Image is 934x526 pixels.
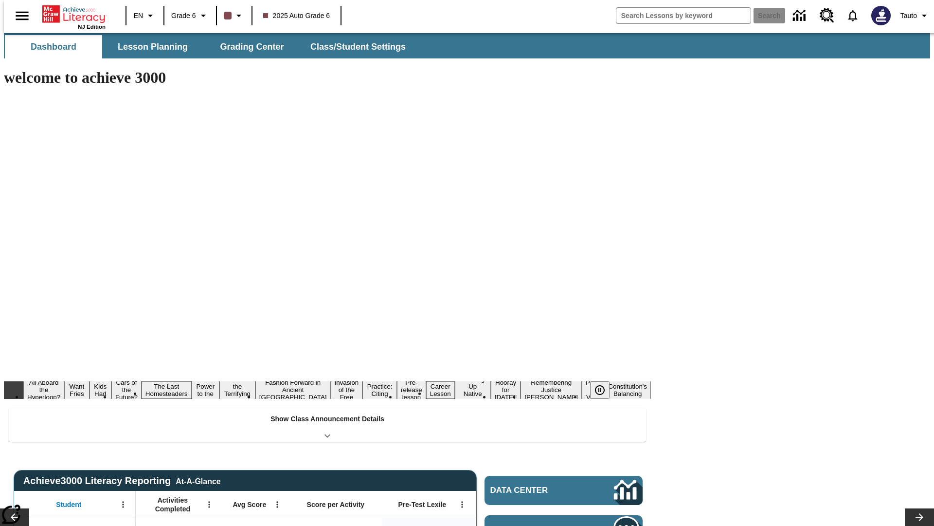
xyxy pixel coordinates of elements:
span: NJ Edition [78,24,106,30]
span: Class/Student Settings [310,41,406,53]
span: Score per Activity [307,500,365,509]
span: 2025 Auto Grade 6 [263,11,330,21]
span: Grade 6 [171,11,196,21]
button: Pause [590,381,610,399]
span: Pre-Test Lexile [398,500,447,509]
button: Open side menu [8,1,36,30]
button: Slide 12 Career Lesson [426,381,455,399]
button: Slide 4 Cars of the Future? [111,377,142,402]
button: Select a new avatar [865,3,897,28]
button: Slide 7 Attack of the Terrifying Tomatoes [219,374,255,406]
button: Slide 16 Point of View [582,377,604,402]
span: Avg Score [233,500,266,509]
button: Slide 10 Mixed Practice: Citing Evidence [362,374,397,406]
button: Class color is dark brown. Change class color [220,7,249,24]
button: Grading Center [203,35,301,58]
p: Show Class Announcement Details [270,414,384,424]
span: Tauto [900,11,917,21]
div: Home [42,3,106,30]
button: Slide 2 Do You Want Fries With That? [64,367,89,413]
h1: welcome to achieve 3000 [4,69,651,87]
button: Dashboard [5,35,102,58]
button: Slide 5 The Last Homesteaders [142,381,192,399]
button: Slide 1 All Aboard the Hyperloop? [23,377,64,402]
div: At-A-Glance [176,475,220,486]
button: Slide 3 Dirty Jobs Kids Had To Do [90,367,111,413]
a: Resource Center, Will open in new tab [814,2,840,29]
span: Activities Completed [141,496,205,513]
button: Slide 15 Remembering Justice O'Connor [521,377,582,402]
button: Slide 11 Pre-release lesson [397,377,426,402]
button: Lesson carousel, Next [905,508,934,526]
button: Class/Student Settings [303,35,413,58]
button: Language: EN, Select a language [129,7,161,24]
span: EN [134,11,143,21]
a: Notifications [840,3,865,28]
span: Dashboard [31,41,76,53]
button: Slide 9 The Invasion of the Free CD [331,370,363,410]
span: Student [56,500,81,509]
div: Show Class Announcement Details [9,408,646,442]
button: Slide 8 Fashion Forward in Ancient Rome [255,377,331,402]
span: Lesson Planning [118,41,188,53]
button: Slide 13 Cooking Up Native Traditions [455,374,491,406]
span: Achieve3000 Literacy Reporting [23,475,221,487]
button: Slide 14 Hooray for Constitution Day! [491,377,521,402]
button: Open Menu [455,497,469,512]
span: Grading Center [220,41,284,53]
input: search field [616,8,751,23]
span: Data Center [490,486,581,495]
div: SubNavbar [4,35,414,58]
img: Avatar [871,6,891,25]
div: Pause [590,381,619,399]
div: SubNavbar [4,33,930,58]
button: Lesson Planning [104,35,201,58]
button: Slide 6 Solar Power to the People [192,374,220,406]
a: Data Center [485,476,643,505]
a: Home [42,4,106,24]
button: Open Menu [116,497,130,512]
button: Open Menu [202,497,216,512]
button: Grade: Grade 6, Select a grade [167,7,213,24]
button: Slide 17 The Constitution's Balancing Act [604,374,651,406]
button: Open Menu [270,497,285,512]
a: Data Center [787,2,814,29]
button: Profile/Settings [897,7,934,24]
